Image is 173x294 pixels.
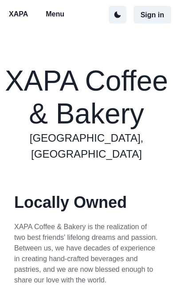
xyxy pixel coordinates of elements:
[109,6,126,24] button: active dark theme mode
[14,222,159,286] p: XAPA Coffee & Bakery is the realization of two best friends' lifelong dreams and passion. Between...
[134,6,171,24] button: Sign in
[14,191,159,215] p: Locally Owned
[9,9,28,20] p: XAPA
[46,9,64,20] p: Menu
[4,130,169,162] a: [GEOGRAPHIC_DATA], [GEOGRAPHIC_DATA]
[4,65,169,130] h1: XAPA Coffee & Bakery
